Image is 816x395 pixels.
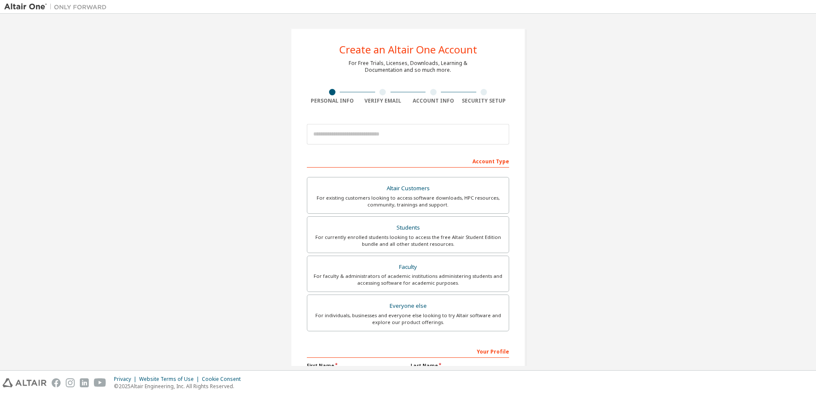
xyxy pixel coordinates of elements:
div: Verify Email [358,97,408,104]
img: instagram.svg [66,378,75,387]
div: Create an Altair One Account [339,44,477,55]
div: Security Setup [459,97,510,104]
div: Personal Info [307,97,358,104]
img: youtube.svg [94,378,106,387]
div: Account Info [408,97,459,104]
p: © 2025 Altair Engineering, Inc. All Rights Reserved. [114,383,246,390]
div: For currently enrolled students looking to access the free Altair Student Edition bundle and all ... [312,234,504,248]
div: Account Type [307,154,509,168]
div: Your Profile [307,344,509,358]
img: linkedin.svg [80,378,89,387]
img: altair_logo.svg [3,378,47,387]
img: Altair One [4,3,111,11]
div: Cookie Consent [202,376,246,383]
label: First Name [307,362,405,369]
div: For existing customers looking to access software downloads, HPC resources, community, trainings ... [312,195,504,208]
div: Faculty [312,261,504,273]
div: For individuals, businesses and everyone else looking to try Altair software and explore our prod... [312,312,504,326]
div: Students [312,222,504,234]
div: For faculty & administrators of academic institutions administering students and accessing softwa... [312,273,504,286]
div: For Free Trials, Licenses, Downloads, Learning & Documentation and so much more. [349,60,467,74]
img: facebook.svg [52,378,61,387]
div: Website Terms of Use [139,376,202,383]
div: Privacy [114,376,139,383]
div: Altair Customers [312,183,504,195]
div: Everyone else [312,300,504,312]
label: Last Name [411,362,509,369]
